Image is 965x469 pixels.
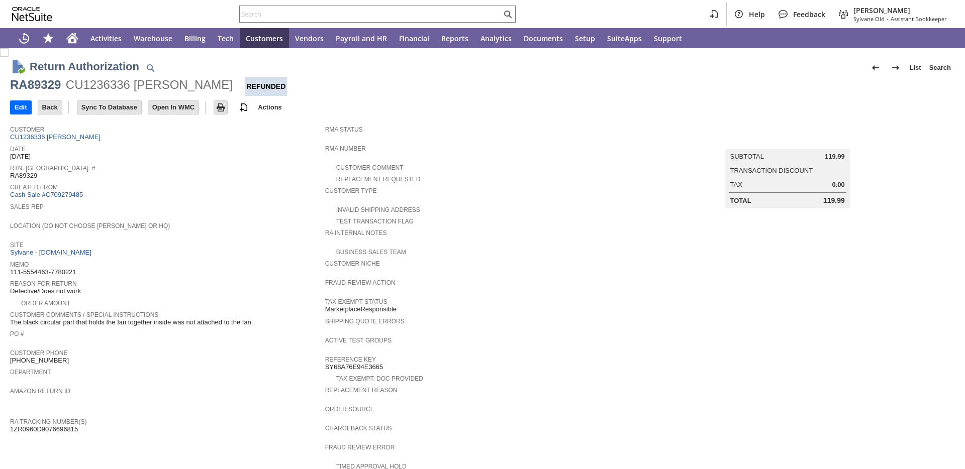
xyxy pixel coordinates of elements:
[575,34,595,43] span: Setup
[10,425,78,433] span: 1ZR0960D9076696815
[325,444,395,451] a: Fraud Review Error
[441,34,468,43] span: Reports
[12,7,52,21] svg: logo
[10,261,29,268] a: Memo
[823,196,845,205] span: 119.99
[18,32,30,44] svg: Recent Records
[214,101,227,114] input: Print
[184,34,206,43] span: Billing
[925,60,955,76] a: Search
[336,218,414,225] a: Test Transaction Flag
[730,181,742,188] a: Tax
[10,318,253,326] span: The black circular part that holds the fan together inside was not attached to the fan.
[480,34,512,43] span: Analytics
[435,28,474,48] a: Reports
[10,242,24,249] a: Site
[66,77,233,93] div: CU1236336 [PERSON_NAME]
[325,425,392,432] a: Chargeback Status
[890,62,902,74] img: Next
[246,34,283,43] span: Customers
[10,126,44,133] a: Customer
[10,369,51,376] a: Department
[84,28,128,48] a: Activities
[10,153,31,161] span: [DATE]
[325,298,388,305] a: Tax Exempt Status
[325,260,380,267] a: Customer Niche
[10,133,103,141] a: CU1236336 [PERSON_NAME]
[10,203,44,210] a: Sales Rep
[474,28,518,48] a: Analytics
[178,28,212,48] a: Billing
[10,349,67,357] a: Customer Phone
[10,357,69,365] span: [PHONE_NUMBER]
[725,133,850,149] caption: Summary
[730,197,751,204] a: Total
[870,62,882,74] img: Previous
[66,32,78,44] svg: Home
[325,305,397,313] span: MarketplaceResponsible
[42,32,54,44] svg: Shortcuts
[60,28,84,48] a: Home
[212,28,240,48] a: Tech
[128,28,178,48] a: Warehouse
[10,311,158,318] a: Customer Comments / Special Instructions
[887,15,889,23] span: -
[10,146,26,153] a: Date
[891,15,947,23] span: Assistant Bookkeeper
[325,229,387,237] a: RA Internal Notes
[30,58,139,75] h1: Return Authorization
[325,145,366,152] a: RMA Number
[10,165,95,172] a: Rtn. [GEOGRAPHIC_DATA]. #
[325,318,405,325] a: Shipping Quote Errors
[832,181,844,189] span: 0.00
[10,172,37,180] span: RA89329
[134,34,172,43] span: Warehouse
[148,101,199,114] input: Open In WMC
[10,222,170,229] a: Location (Do Not Choose [PERSON_NAME] or HQ)
[10,287,81,295] span: Defective/Does not work
[648,28,688,48] a: Support
[238,101,250,113] img: add-record.svg
[10,191,83,198] a: Cash Sale #C709279485
[10,280,77,287] a: Reason For Return
[21,300,70,307] a: Order Amount
[38,101,62,114] input: Back
[393,28,435,48] a: Financial
[601,28,648,48] a: SuiteApps
[325,387,398,394] a: Replacement reason
[336,176,421,183] a: Replacement Requested
[10,330,24,337] a: PO #
[607,34,642,43] span: SuiteApps
[906,60,925,76] a: List
[289,28,330,48] a: Vendors
[10,388,70,395] a: Amazon Return ID
[853,15,885,23] span: Sylvane Old
[749,10,765,19] span: Help
[518,28,569,48] a: Documents
[336,206,420,213] a: Invalid Shipping Address
[524,34,563,43] span: Documents
[218,34,234,43] span: Tech
[10,77,61,93] div: RA89329
[240,8,502,20] input: Search
[325,187,377,194] a: Customer Type
[853,6,947,15] span: [PERSON_NAME]
[12,28,36,48] a: Recent Records
[10,249,94,256] a: Sylvane - [DOMAIN_NAME]
[502,8,514,20] svg: Search
[399,34,429,43] span: Financial
[325,406,374,413] a: Order Source
[336,375,423,382] a: Tax Exempt. Doc Provided
[730,153,764,160] a: Subtotal
[215,101,227,113] img: Print
[825,153,845,161] span: 119.99
[90,34,122,43] span: Activities
[336,249,406,256] a: Business Sales Team
[654,34,682,43] span: Support
[295,34,324,43] span: Vendors
[336,164,404,171] a: Customer Comment
[11,101,31,114] input: Edit
[77,101,141,114] input: Sync To Database
[10,184,58,191] a: Created From
[336,34,387,43] span: Payroll and HR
